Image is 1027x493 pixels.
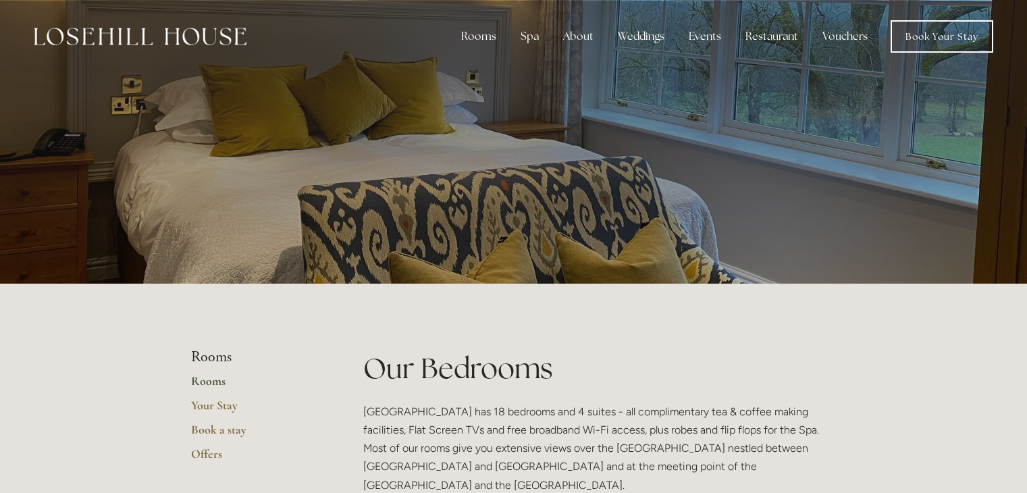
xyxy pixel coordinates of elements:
[891,20,993,53] a: Book Your Stay
[450,23,507,50] div: Rooms
[191,446,320,471] a: Offers
[191,398,320,422] a: Your Stay
[607,23,675,50] div: Weddings
[678,23,732,50] div: Events
[812,23,878,50] a: Vouchers
[191,422,320,446] a: Book a stay
[735,23,809,50] div: Restaurant
[363,348,837,388] h1: Our Bedrooms
[510,23,550,50] div: Spa
[191,348,320,366] li: Rooms
[191,373,320,398] a: Rooms
[552,23,604,50] div: About
[34,28,246,45] img: Losehill House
